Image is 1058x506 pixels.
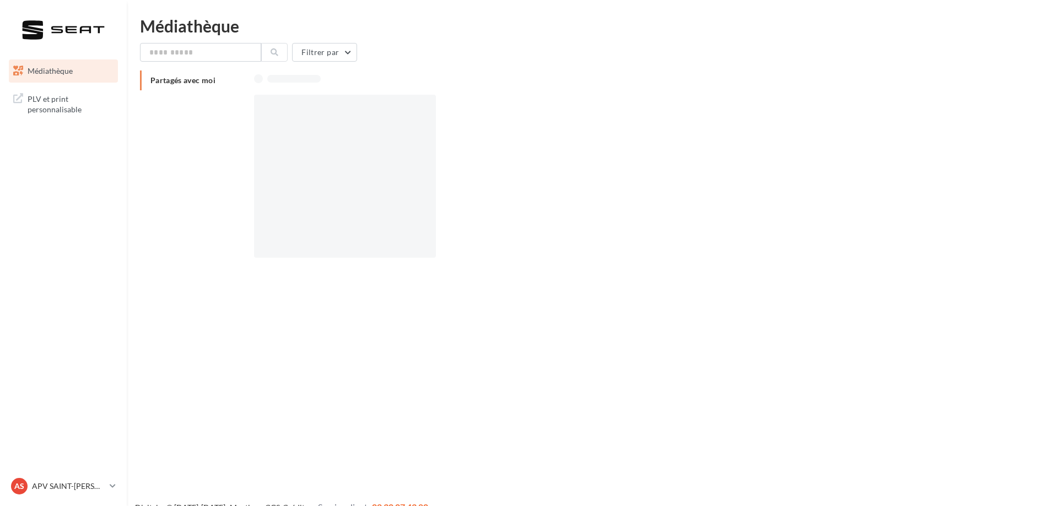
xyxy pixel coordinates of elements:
span: PLV et print personnalisable [28,91,114,115]
p: APV SAINT-[PERSON_NAME]-L'EXIL [32,481,105,492]
a: Médiathèque [7,59,120,83]
span: Partagés avec moi [150,75,215,85]
span: AS [14,481,24,492]
button: Filtrer par [292,43,357,62]
a: AS APV SAINT-[PERSON_NAME]-L'EXIL [9,476,118,497]
a: PLV et print personnalisable [7,87,120,119]
div: Médiathèque [140,18,1045,34]
span: Médiathèque [28,66,73,75]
